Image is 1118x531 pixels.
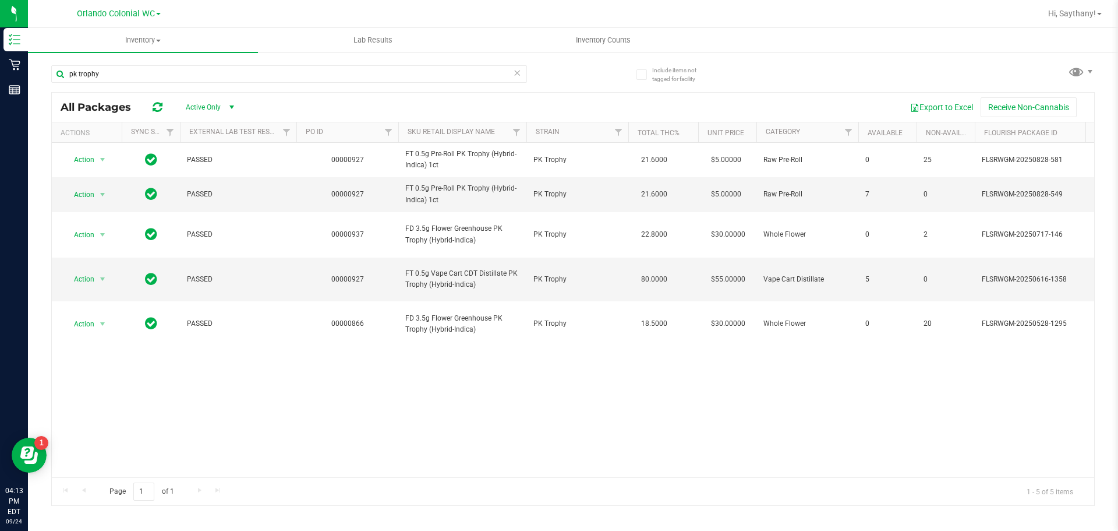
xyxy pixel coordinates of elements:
span: FLSRWGM-20250828-549 [982,189,1096,200]
p: 04:13 PM EDT [5,486,23,517]
span: FT 0.5g Vape Cart CDT Distillate PK Trophy (Hybrid-Indica) [405,268,519,290]
span: FLSRWGM-20250828-581 [982,154,1096,166]
span: PASSED [187,229,289,240]
span: PK Trophy [533,189,621,200]
span: 0 [865,154,910,166]
span: PASSED [187,189,289,200]
inline-svg: Retail [9,59,20,71]
span: FD 3.5g Flower Greenhouse PK Trophy (Hybrid-Indica) [405,223,519,245]
a: Filter [161,122,180,142]
a: SKU Retail Display Name [408,128,495,136]
a: Lab Results [258,28,488,52]
span: Orlando Colonial WC [77,9,155,19]
span: 5 [865,274,910,285]
span: In Sync [145,152,157,168]
span: select [95,227,110,243]
span: select [95,187,110,203]
span: Whole Flower [763,229,851,240]
a: Total THC% [638,129,680,137]
a: Sync Status [131,128,176,136]
span: Action [63,227,95,243]
span: $5.00000 [705,186,747,203]
span: Hi, Saythany! [1048,9,1096,18]
span: FLSRWGM-20250717-146 [982,229,1096,240]
span: In Sync [145,271,157,287]
span: PASSED [187,274,289,285]
a: Category [766,128,800,136]
span: FLSRWGM-20250616-1358 [982,274,1096,285]
inline-svg: Inventory [9,34,20,45]
a: PO ID [306,128,323,136]
span: In Sync [145,315,157,332]
a: Filter [839,122,858,142]
span: $30.00000 [705,226,751,243]
a: Filter [379,122,398,142]
span: 0 [924,189,968,200]
span: Page of 1 [100,483,183,501]
a: Unit Price [707,129,744,137]
a: Available [868,129,903,137]
span: $5.00000 [705,152,747,168]
span: Vape Cart Distillate [763,274,851,285]
a: Filter [277,122,296,142]
span: 25 [924,154,968,166]
span: PK Trophy [533,274,621,285]
span: Inventory [28,35,258,45]
input: 1 [133,483,154,501]
span: Action [63,271,95,287]
span: PK Trophy [533,229,621,240]
a: Non-Available [926,129,978,137]
span: 0 [865,318,910,329]
span: $30.00000 [705,315,751,332]
span: FD 3.5g Flower Greenhouse PK Trophy (Hybrid-Indica) [405,313,519,335]
button: Export to Excel [903,97,981,117]
span: Include items not tagged for facility [652,66,710,83]
span: Action [63,152,95,168]
a: 00000937 [331,230,364,238]
span: FLSRWGM-20250528-1295 [982,318,1096,329]
span: 80.0000 [635,271,673,288]
span: 1 - 5 of 5 items [1017,483,1082,500]
span: 7 [865,189,910,200]
span: PASSED [187,318,289,329]
span: FT 0.5g Pre-Roll PK Trophy (Hybrid-Indica) 1ct [405,149,519,171]
button: Receive Non-Cannabis [981,97,1077,117]
span: FT 0.5g Pre-Roll PK Trophy (Hybrid-Indica) 1ct [405,183,519,205]
a: 00000927 [331,156,364,164]
iframe: Resource center unread badge [34,436,48,450]
span: Whole Flower [763,318,851,329]
a: Filter [507,122,526,142]
span: Inventory Counts [560,35,646,45]
span: 21.6000 [635,152,673,168]
a: Strain [536,128,560,136]
iframe: Resource center [12,438,47,473]
span: select [95,271,110,287]
span: 0 [924,274,968,285]
span: select [95,152,110,168]
a: 00000866 [331,319,364,328]
span: PK Trophy [533,318,621,329]
span: In Sync [145,226,157,242]
div: Actions [61,129,117,137]
a: Inventory [28,28,258,52]
span: Raw Pre-Roll [763,154,851,166]
a: 00000927 [331,190,364,198]
span: PASSED [187,154,289,166]
inline-svg: Reports [9,84,20,96]
span: 22.8000 [635,226,673,243]
span: Action [63,316,95,332]
span: Lab Results [338,35,408,45]
span: 2 [924,229,968,240]
a: External Lab Test Result [189,128,281,136]
span: Action [63,187,95,203]
a: Inventory Counts [488,28,718,52]
span: Clear [513,65,521,80]
span: PK Trophy [533,154,621,166]
span: Raw Pre-Roll [763,189,851,200]
span: 18.5000 [635,315,673,332]
span: $55.00000 [705,271,751,288]
span: All Packages [61,101,143,114]
span: select [95,316,110,332]
a: 00000927 [331,275,364,283]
